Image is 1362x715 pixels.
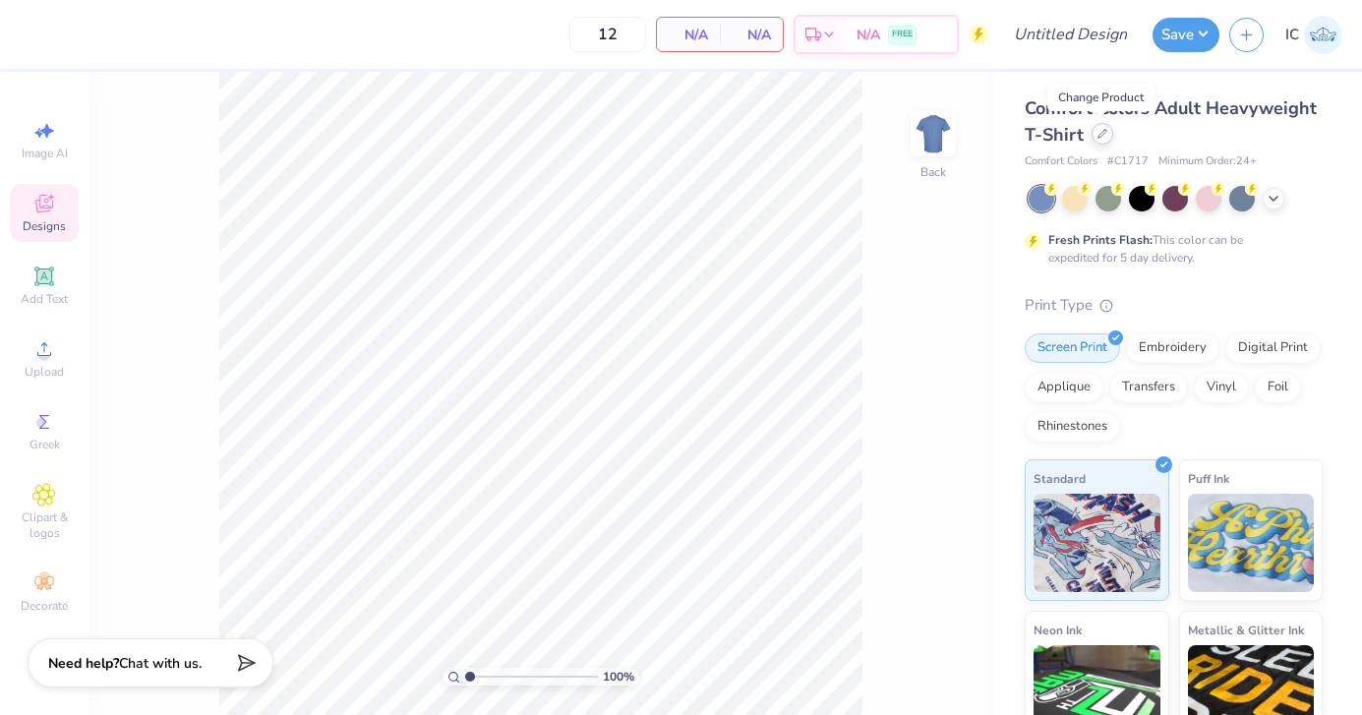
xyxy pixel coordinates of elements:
[1188,468,1229,489] span: Puff Ink
[23,218,66,234] span: Designs
[1048,232,1153,248] strong: Fresh Prints Flash:
[920,163,946,181] div: Back
[1153,18,1219,52] button: Save
[22,146,68,161] span: Image AI
[1025,412,1120,442] div: Rhinestones
[119,654,202,673] span: Chat with us.
[21,291,68,307] span: Add Text
[1285,24,1299,46] span: IC
[857,25,880,45] span: N/A
[914,114,953,153] img: Back
[1025,294,1323,317] div: Print Type
[1126,333,1219,363] div: Embroidery
[1025,96,1317,147] span: Comfort Colors Adult Heavyweight T-Shirt
[1048,231,1290,267] div: This color can be expedited for 5 day delivery.
[732,25,771,45] span: N/A
[1025,333,1120,363] div: Screen Print
[998,15,1143,54] input: Untitled Design
[1285,16,1342,54] a: IC
[25,364,64,380] span: Upload
[1034,494,1160,592] img: Standard
[1158,153,1257,170] span: Minimum Order: 24 +
[10,509,79,541] span: Clipart & logos
[21,598,68,614] span: Decorate
[1025,153,1097,170] span: Comfort Colors
[1025,373,1103,402] div: Applique
[669,25,708,45] span: N/A
[603,668,634,685] span: 100 %
[1034,468,1086,489] span: Standard
[1109,373,1188,402] div: Transfers
[1225,333,1321,363] div: Digital Print
[1188,620,1304,640] span: Metallic & Glitter Ink
[569,17,646,52] input: – –
[1304,16,1342,54] img: Isabella Cahill
[1188,494,1315,592] img: Puff Ink
[30,437,60,452] span: Greek
[892,28,913,41] span: FREE
[1255,373,1301,402] div: Foil
[48,654,119,673] strong: Need help?
[1034,620,1082,640] span: Neon Ink
[1194,373,1249,402] div: Vinyl
[1047,84,1155,111] div: Change Product
[1107,153,1149,170] span: # C1717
